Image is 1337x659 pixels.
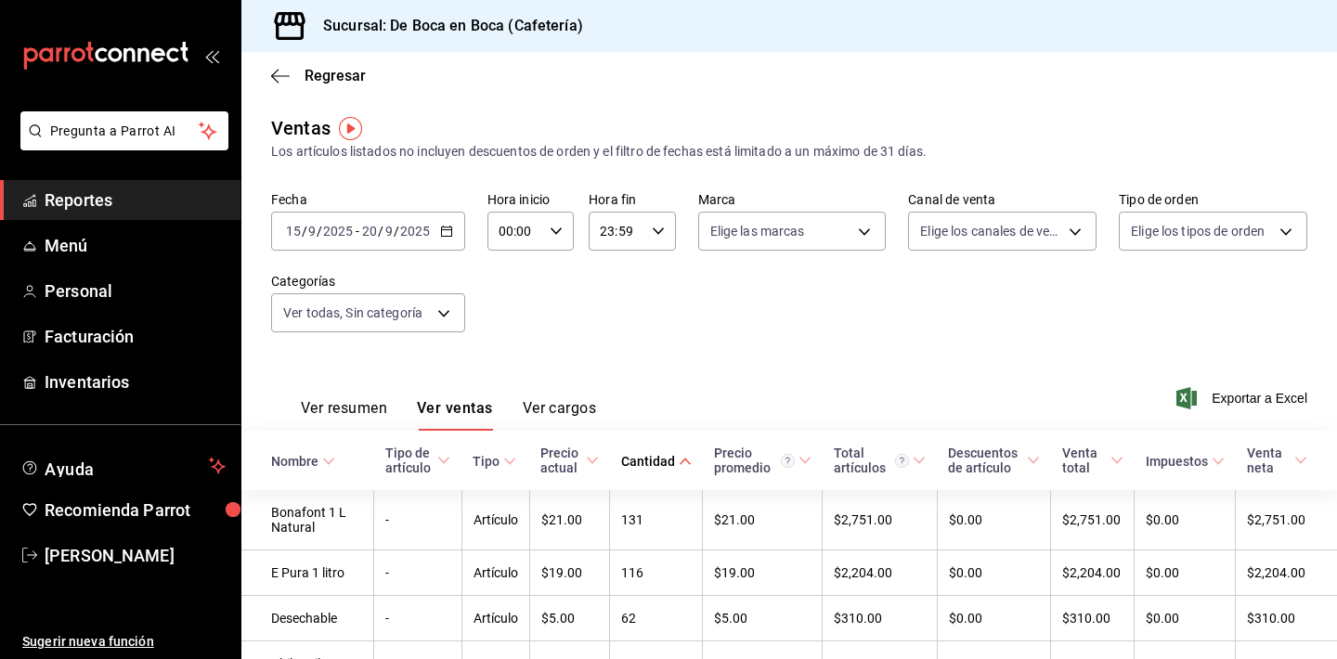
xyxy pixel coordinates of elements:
[45,324,226,349] span: Facturación
[937,490,1050,550] td: $0.00
[305,67,366,84] span: Regresar
[781,454,795,468] svg: Precio promedio = Total artículos / cantidad
[1119,193,1307,206] label: Tipo de orden
[374,490,462,550] td: -
[1236,596,1337,641] td: $310.00
[823,490,938,550] td: $2,751.00
[1062,446,1123,475] span: Venta total
[285,224,302,239] input: --
[714,446,811,475] span: Precio promedio
[384,224,394,239] input: --
[703,550,823,596] td: $19.00
[1135,490,1236,550] td: $0.00
[823,596,938,641] td: $310.00
[374,550,462,596] td: -
[385,446,435,475] div: Tipo de artículo
[937,550,1050,596] td: $0.00
[1051,490,1135,550] td: $2,751.00
[834,446,910,475] div: Total artículos
[339,117,362,140] img: Tooltip marker
[45,233,226,258] span: Menú
[1051,550,1135,596] td: $2,204.00
[45,278,226,304] span: Personal
[1135,596,1236,641] td: $0.00
[621,454,692,469] span: Cantidad
[461,596,529,641] td: Artículo
[241,490,374,550] td: Bonafont 1 L Natural
[1236,550,1337,596] td: $2,204.00
[45,543,226,568] span: [PERSON_NAME]
[271,193,465,206] label: Fecha
[937,596,1050,641] td: $0.00
[361,224,378,239] input: --
[895,454,909,468] svg: El total artículos considera cambios de precios en los artículos así como costos adicionales por ...
[317,224,322,239] span: /
[948,446,1022,475] div: Descuentos de artículo
[283,304,422,322] span: Ver todas, Sin categoría
[308,15,583,37] h3: Sucursal: De Boca en Boca (Cafetería)
[529,550,609,596] td: $19.00
[473,454,500,469] div: Tipo
[698,193,887,206] label: Marca
[473,454,516,469] span: Tipo
[271,67,366,84] button: Regresar
[271,114,331,142] div: Ventas
[487,193,574,206] label: Hora inicio
[529,490,609,550] td: $21.00
[45,497,226,523] span: Recomienda Parrot
[1062,446,1107,475] div: Venta total
[703,490,823,550] td: $21.00
[45,369,226,394] span: Inventarios
[271,142,1307,162] div: Los artículos listados no incluyen descuentos de orden y el filtro de fechas está limitado a un m...
[307,224,317,239] input: --
[920,222,1062,240] span: Elige los canales de venta
[714,446,795,475] div: Precio promedio
[1051,596,1135,641] td: $310.00
[356,224,359,239] span: -
[948,446,1039,475] span: Descuentos de artículo
[1135,550,1236,596] td: $0.00
[241,596,374,641] td: Desechable
[540,446,598,475] span: Precio actual
[301,399,387,431] button: Ver resumen
[22,632,226,652] span: Sugerir nueva función
[271,454,335,469] span: Nombre
[1247,446,1291,475] div: Venta neta
[621,454,675,469] div: Cantidad
[271,275,465,288] label: Categorías
[589,193,675,206] label: Hora fin
[1131,222,1265,240] span: Elige los tipos de orden
[241,550,374,596] td: E Pura 1 litro
[301,399,596,431] div: navigation tabs
[322,224,354,239] input: ----
[394,224,399,239] span: /
[908,193,1097,206] label: Canal de venta
[523,399,597,431] button: Ver cargos
[610,550,703,596] td: 116
[1146,454,1225,469] span: Impuestos
[204,48,219,63] button: open_drawer_menu
[1180,387,1307,409] button: Exportar a Excel
[823,550,938,596] td: $2,204.00
[50,122,200,141] span: Pregunta a Parrot AI
[385,446,451,475] span: Tipo de artículo
[529,596,609,641] td: $5.00
[461,490,529,550] td: Artículo
[461,550,529,596] td: Artículo
[417,399,493,431] button: Ver ventas
[13,135,228,154] a: Pregunta a Parrot AI
[540,446,581,475] div: Precio actual
[271,454,318,469] div: Nombre
[610,596,703,641] td: 62
[1247,446,1307,475] span: Venta neta
[1236,490,1337,550] td: $2,751.00
[703,596,823,641] td: $5.00
[834,446,927,475] span: Total artículos
[610,490,703,550] td: 131
[45,455,201,477] span: Ayuda
[20,111,228,150] button: Pregunta a Parrot AI
[1146,454,1208,469] div: Impuestos
[374,596,462,641] td: -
